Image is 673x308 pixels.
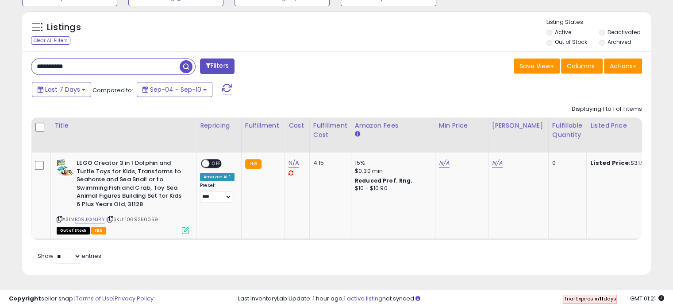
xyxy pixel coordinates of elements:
div: Amazon Fees [355,121,431,130]
span: Show: entries [38,252,101,260]
span: Sep-04 - Sep-10 [150,85,201,94]
a: B09JKXNJRY [75,216,105,223]
small: Amazon Fees. [355,130,360,138]
span: Trial Expires in days [564,295,616,302]
div: $10 - $10.90 [355,185,428,192]
div: Listed Price [590,121,667,130]
span: | SKU: 1069250059 [106,216,158,223]
b: 11 [599,295,603,302]
button: Filters [200,58,235,74]
div: 15% [355,159,428,167]
div: [PERSON_NAME] [492,121,545,130]
b: Listed Price: [590,159,631,167]
label: Active [555,28,571,36]
a: N/A [439,159,450,168]
label: Archived [607,38,631,46]
span: Compared to: [92,86,133,94]
a: Privacy Policy [115,294,154,303]
span: FBA [91,227,106,234]
div: Preset: [200,183,235,203]
div: Cost [288,121,306,130]
a: N/A [492,159,503,168]
div: ASIN: [57,159,189,233]
div: Min Price [439,121,485,130]
img: 51N16L676tL._SL40_.jpg [57,159,74,177]
div: Fulfillable Quantity [552,121,583,140]
a: Terms of Use [76,294,113,303]
span: 2025-09-18 01:21 GMT [630,294,664,303]
p: Listing States: [546,18,651,27]
div: Last InventoryLab Update: 1 hour ago, not synced. [238,295,664,303]
h5: Listings [47,21,81,34]
label: Deactivated [607,28,640,36]
div: $0.30 min [355,167,428,175]
small: FBA [245,159,262,169]
span: OFF [209,160,223,168]
div: Repricing [200,121,238,130]
label: Out of Stock [555,38,587,46]
button: Columns [561,58,603,74]
div: Title [54,121,192,130]
b: LEGO Creator 3 in 1 Dolphin and Turtle Toys for Kids, Transforms to Seahorse and Sea Snail or to ... [77,159,184,211]
div: Amazon AI * [200,173,235,181]
div: Displaying 1 to 1 of 1 items [572,105,642,113]
span: All listings that are currently out of stock and unavailable for purchase on Amazon [57,227,90,234]
strong: Copyright [9,294,41,303]
button: Sep-04 - Sep-10 [137,82,212,97]
div: seller snap | | [9,295,154,303]
div: Clear All Filters [31,36,70,45]
div: Fulfillment [245,121,281,130]
button: Actions [604,58,642,74]
div: 0 [552,159,580,167]
a: 1 active listing [344,294,382,303]
a: N/A [288,159,299,168]
span: Last 7 Days [45,85,80,94]
button: Last 7 Days [32,82,91,97]
button: Save View [514,58,560,74]
b: Reduced Prof. Rng. [355,177,413,184]
div: Fulfillment Cost [313,121,347,140]
div: 4.15 [313,159,344,167]
div: $31.99 [590,159,664,167]
span: Columns [567,62,595,70]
